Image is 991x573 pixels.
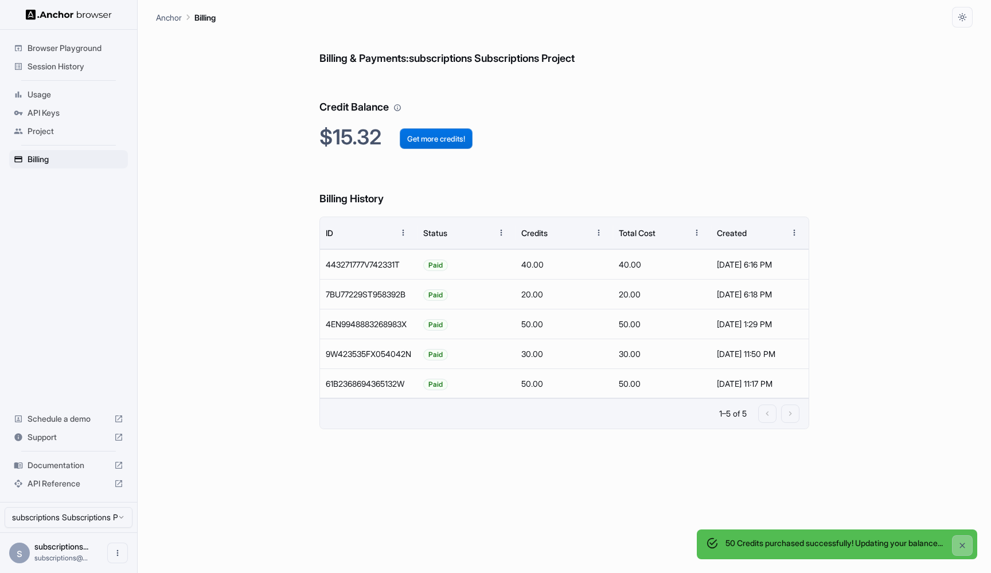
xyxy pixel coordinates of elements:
button: Open menu [107,543,128,563]
div: 4EN9948883268983X [320,309,418,339]
div: Usage [9,85,128,104]
button: Close [952,535,973,556]
div: [DATE] 6:18 PM [717,280,803,309]
span: Session History [28,61,123,72]
div: 50.00 [516,368,613,398]
div: Schedule a demo [9,410,128,428]
button: Menu [588,222,609,243]
div: Documentation [9,456,128,474]
div: Total Cost [619,228,656,238]
div: Session History [9,57,128,76]
div: 7BU77229ST958392B [320,279,418,309]
span: Usage [28,89,123,100]
h6: Billing & Payments: subscriptions Subscriptions Project [319,28,809,67]
div: API Reference [9,474,128,493]
img: Anchor Logo [26,9,112,20]
span: Browser Playground [28,42,123,54]
div: API Keys [9,104,128,122]
span: Project [28,125,123,137]
div: 50.00 [516,309,613,339]
div: 50 Credits purchased successfully! Updating your balance... [725,533,943,556]
span: Paid [424,250,447,280]
button: Menu [491,222,512,243]
div: [DATE] 6:16 PM [717,250,803,279]
span: Paid [424,280,447,309]
p: Anchor [156,11,182,23]
div: Created [717,228,747,238]
span: Documentation [28,460,110,471]
div: [DATE] 11:17 PM [717,369,803,398]
button: Get more credits! [400,128,473,149]
button: Menu [784,222,805,243]
div: 40.00 [613,249,711,279]
p: Billing [194,11,216,23]
span: Paid [424,310,447,339]
span: API Keys [28,107,123,119]
svg: Your credit balance will be consumed as you use the API. Visit the usage page to view a breakdown... [393,104,401,112]
span: Support [28,431,110,443]
span: Paid [424,340,447,369]
div: 50.00 [613,309,711,339]
div: 40.00 [516,249,613,279]
div: 30.00 [516,339,613,368]
div: Browser Playground [9,39,128,57]
nav: breadcrumb [156,11,216,23]
button: Sort [568,222,588,243]
div: Status [423,228,447,238]
div: [DATE] 1:29 PM [717,309,803,339]
button: Sort [666,222,686,243]
p: 1–5 of 5 [719,408,747,419]
h2: $15.32 [319,125,809,150]
div: Support [9,428,128,446]
button: Sort [470,222,491,243]
div: [DATE] 11:50 PM [717,339,803,368]
div: 61B2368694365132W [320,368,418,398]
span: subscriptions Subscriptions [34,541,88,551]
div: 50.00 [613,368,711,398]
button: Menu [393,222,413,243]
span: Billing [28,154,123,165]
span: API Reference [28,478,110,489]
div: Credits [521,228,548,238]
div: 443271777V742331T [320,249,418,279]
button: Sort [372,222,393,243]
div: Billing [9,150,128,168]
div: 30.00 [613,339,711,368]
div: ID [326,228,333,238]
div: s [9,543,30,563]
div: Project [9,122,128,140]
button: Menu [686,222,707,243]
div: 20.00 [613,279,711,309]
span: Paid [424,370,447,399]
span: Schedule a demo [28,413,110,425]
div: 9W423535FX054042N [320,339,418,368]
span: subscriptions@agentix.pro [34,554,88,562]
h6: Credit Balance [319,76,809,116]
button: Sort [763,222,784,243]
div: 20.00 [516,279,613,309]
h6: Billing History [319,168,809,207]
